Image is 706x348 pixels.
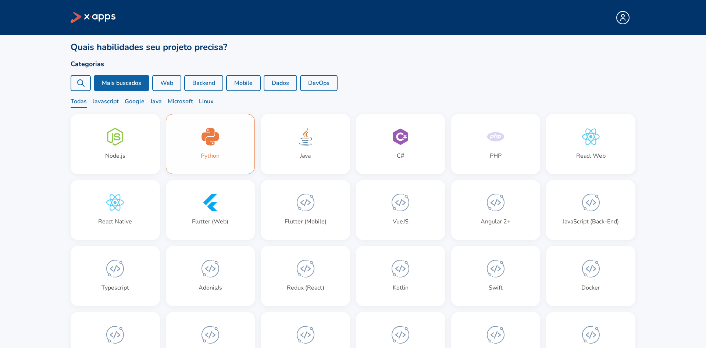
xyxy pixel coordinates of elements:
h1: Quais habilidades seu projeto precisa? [71,41,635,53]
button: PHP [451,114,541,174]
div: Redux (React) [287,283,324,292]
span: Google [125,97,145,108]
div: Java [300,151,311,160]
div: React Web [576,151,606,160]
button: Mais buscados [94,75,149,91]
button: Backend [184,75,223,91]
div: JavaScript (Back-End) [563,217,619,226]
button: Docker [546,246,635,306]
button: C# [356,114,445,174]
span: Todas [71,97,87,108]
span: Javascript [93,97,119,108]
button: Flutter (Mobile) [261,180,350,240]
button: DevOps [300,75,338,91]
button: Swift [451,246,541,306]
button: Flutter (Web) [166,180,255,240]
div: Flutter (Mobile) [285,217,327,226]
button: Dados [264,75,297,91]
button: Redux (React) [261,246,350,306]
div: Docker [581,283,600,292]
span: Microsoft [168,97,193,108]
button: Python [166,114,255,174]
div: Kotlin [393,283,409,292]
button: Mobile [226,75,261,91]
div: C# [397,151,404,160]
div: Python [201,151,220,160]
button: VueJS [356,180,445,240]
button: React Native [71,180,160,240]
button: Web [152,75,181,91]
button: React Web [546,114,635,174]
div: Typescript [101,283,129,292]
div: PHP [490,151,502,160]
div: VueJS [393,217,409,226]
div: React Native [98,217,132,226]
button: Typescript [71,246,160,306]
span: Java [150,97,162,108]
button: JavaScript (Back-End) [546,180,635,240]
button: AdonisJs [166,246,255,306]
button: Kotlin [356,246,445,306]
div: Swift [489,283,503,292]
button: Node.js [71,114,160,174]
button: Java [261,114,350,174]
div: Angular 2+ [481,217,511,226]
div: AdonisJs [199,283,222,292]
button: Angular 2+ [451,180,541,240]
span: Linux [199,97,214,108]
div: Node.js [105,151,125,160]
h2: Categorias [71,59,635,69]
div: Flutter (Web) [192,217,228,226]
